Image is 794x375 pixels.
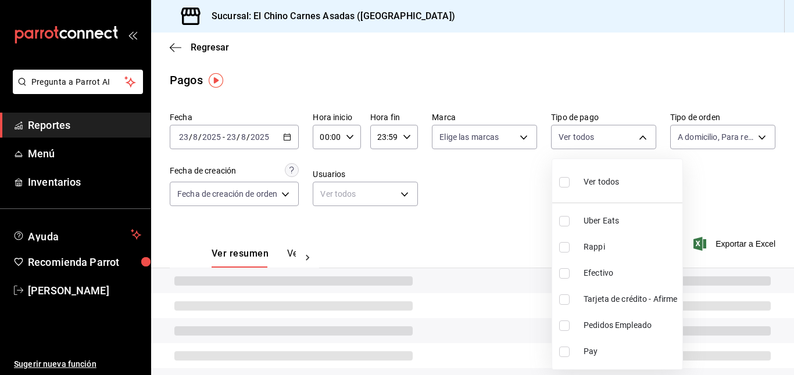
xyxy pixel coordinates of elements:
[584,293,678,305] span: Tarjeta de crédito - Afirme
[584,319,678,331] span: Pedidos Empleado
[584,267,678,279] span: Efectivo
[209,73,223,88] img: Tooltip marker
[584,215,678,227] span: Uber Eats
[584,345,678,358] span: Pay
[584,176,619,188] span: Ver todos
[584,241,678,253] span: Rappi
